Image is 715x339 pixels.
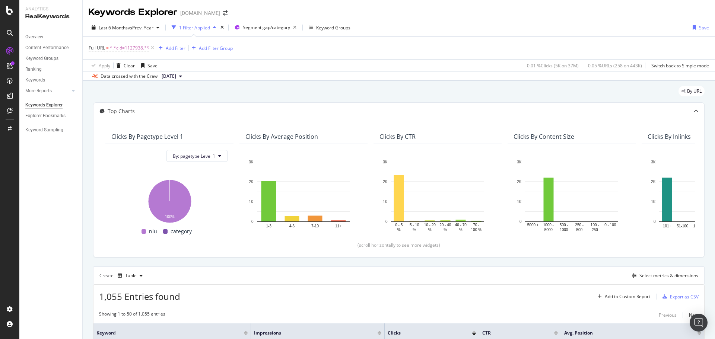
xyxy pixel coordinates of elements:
text: 250 - [575,223,584,227]
a: Keywords [25,76,77,84]
div: Showing 1 to 50 of 1,055 entries [99,311,165,320]
text: 2K [383,180,388,184]
div: Explorer Bookmarks [25,112,66,120]
text: % [413,228,416,232]
div: Apply [99,63,110,69]
button: Segment:gap/category [232,22,299,33]
div: Clicks By Average Position [245,133,318,140]
span: Keyword [96,330,233,336]
button: Add Filter [156,44,185,52]
a: Overview [25,33,77,41]
text: 0 [519,220,522,224]
div: Keywords Explorer [89,6,177,19]
text: 101+ [663,224,671,228]
text: 4-6 [289,224,295,228]
div: Keyword Sampling [25,126,63,134]
text: 11+ [335,224,341,228]
div: RealKeywords [25,12,76,21]
text: 0 - 5 [395,223,403,227]
div: [DOMAIN_NAME] [180,9,220,17]
div: times [219,24,225,31]
text: 0 - 100 [604,223,616,227]
div: Keywords [25,76,45,84]
div: Select metrics & dimensions [639,272,698,279]
span: 2025 Sep. 17th [162,73,176,80]
span: By: pagetype Level 1 [173,153,215,159]
text: 2K [249,180,254,184]
text: 1-3 [266,224,271,228]
text: 1K [651,200,656,204]
button: Clear [114,60,135,71]
text: 1K [383,200,388,204]
span: category [171,227,192,236]
span: Impressions [254,330,366,336]
button: Add to Custom Report [595,291,650,303]
button: Previous [659,311,677,320]
text: 40 - 70 [455,223,467,227]
button: Last 6 MonthsvsPrev. Year [89,22,162,33]
button: Keyword Groups [306,22,353,33]
button: Add Filter Group [189,44,233,52]
div: Switch back to Simple mode [651,63,709,69]
span: = [106,45,109,51]
text: 7-10 [311,224,319,228]
a: Ranking [25,65,77,73]
text: 100% [165,215,175,219]
text: 3K [517,160,522,164]
button: 1 Filter Applied [169,22,219,33]
text: % [428,228,432,232]
button: By: pagetype Level 1 [166,150,228,162]
div: Export as CSV [670,294,699,300]
div: Save [147,63,158,69]
div: Overview [25,33,43,41]
text: % [397,228,401,232]
text: 100 % [471,228,482,232]
div: Ranking [25,65,42,73]
text: 1K [249,200,254,204]
div: Add to Custom Report [605,294,650,299]
text: 3K [651,160,656,164]
svg: A chart. [111,176,228,224]
text: 0 [654,220,656,224]
text: 20 - 40 [439,223,451,227]
text: 5 - 10 [410,223,419,227]
button: Next [689,311,699,320]
a: Keyword Groups [25,55,77,63]
svg: A chart. [245,158,362,233]
button: Export as CSV [660,291,699,303]
button: Apply [89,60,110,71]
div: Content Performance [25,44,69,52]
div: Open Intercom Messenger [690,314,708,332]
text: 2K [651,180,656,184]
text: % [444,228,447,232]
div: A chart. [514,158,630,233]
div: Keyword Groups [316,25,350,31]
span: Last 6 Months [99,25,128,31]
div: More Reports [25,87,52,95]
button: Save [138,60,158,71]
div: Clicks By Content Size [514,133,574,140]
div: arrow-right-arrow-left [223,10,228,16]
button: [DATE] [159,72,185,81]
text: 100 - [591,223,599,227]
text: 500 [576,228,582,232]
span: Clicks [388,330,461,336]
div: Table [125,274,137,278]
text: 500 - [560,223,568,227]
text: 70 - [473,223,479,227]
div: Clicks By CTR [379,133,416,140]
text: 5000 + [527,223,539,227]
a: Keywords Explorer [25,101,77,109]
text: 5000 [544,228,553,232]
text: 10 - 20 [424,223,436,227]
span: vs Prev. Year [128,25,153,31]
text: 3K [249,160,254,164]
svg: A chart. [379,158,496,233]
div: Data crossed with the Crawl [101,73,159,80]
text: 16-50 [693,224,703,228]
span: nlu [149,227,157,236]
div: Next [689,312,699,318]
text: 51-100 [677,224,689,228]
